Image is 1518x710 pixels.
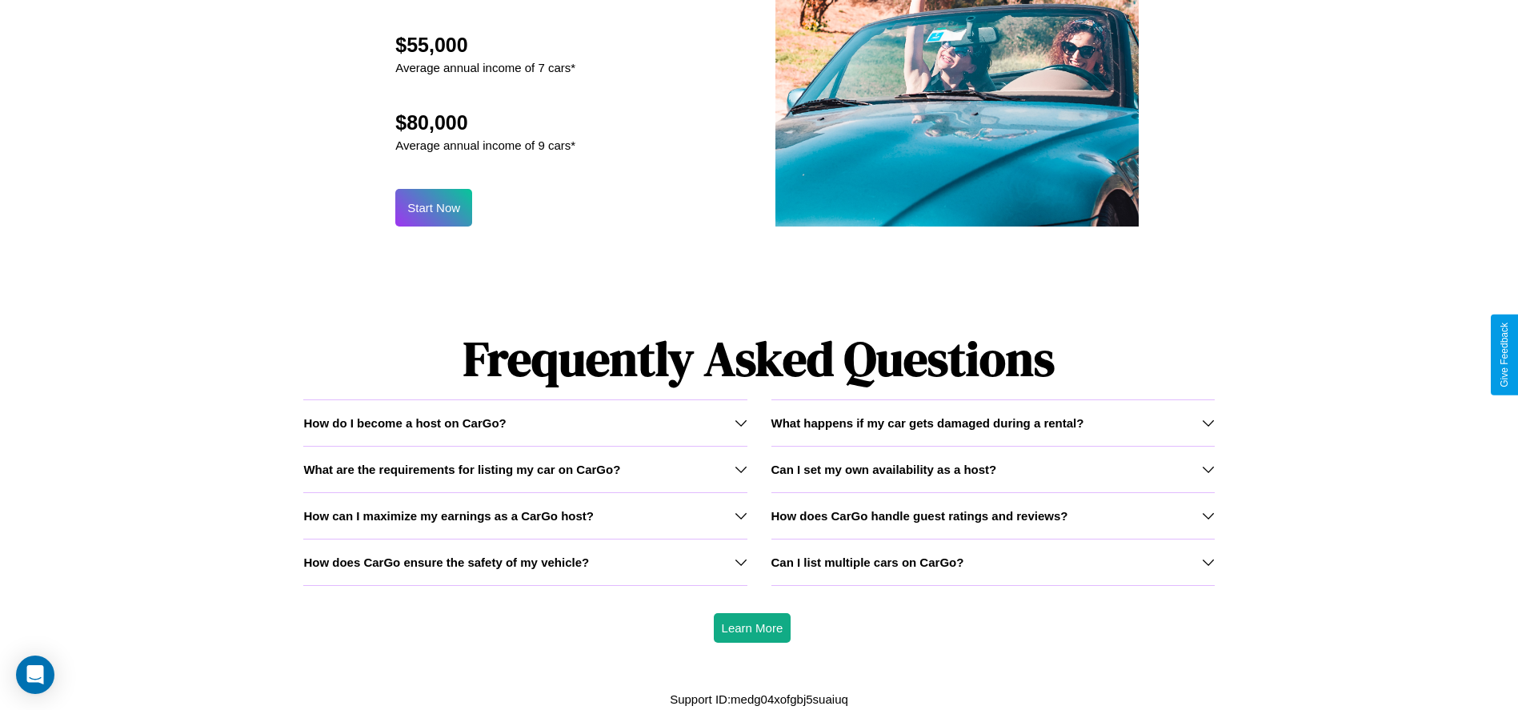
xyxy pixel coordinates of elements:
[395,34,575,57] h2: $55,000
[303,463,620,476] h3: What are the requirements for listing my car on CarGo?
[16,656,54,694] div: Open Intercom Messenger
[714,613,791,643] button: Learn More
[670,688,848,710] p: Support ID: medg04xofgbj5suaiuq
[395,134,575,156] p: Average annual income of 9 cars*
[303,556,589,569] h3: How does CarGo ensure the safety of my vehicle?
[395,57,575,78] p: Average annual income of 7 cars*
[395,189,472,227] button: Start Now
[395,111,575,134] h2: $80,000
[771,463,997,476] h3: Can I set my own availability as a host?
[771,556,964,569] h3: Can I list multiple cars on CarGo?
[1499,323,1510,387] div: Give Feedback
[303,416,506,430] h3: How do I become a host on CarGo?
[303,318,1214,399] h1: Frequently Asked Questions
[771,509,1068,523] h3: How does CarGo handle guest ratings and reviews?
[771,416,1084,430] h3: What happens if my car gets damaged during a rental?
[303,509,594,523] h3: How can I maximize my earnings as a CarGo host?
